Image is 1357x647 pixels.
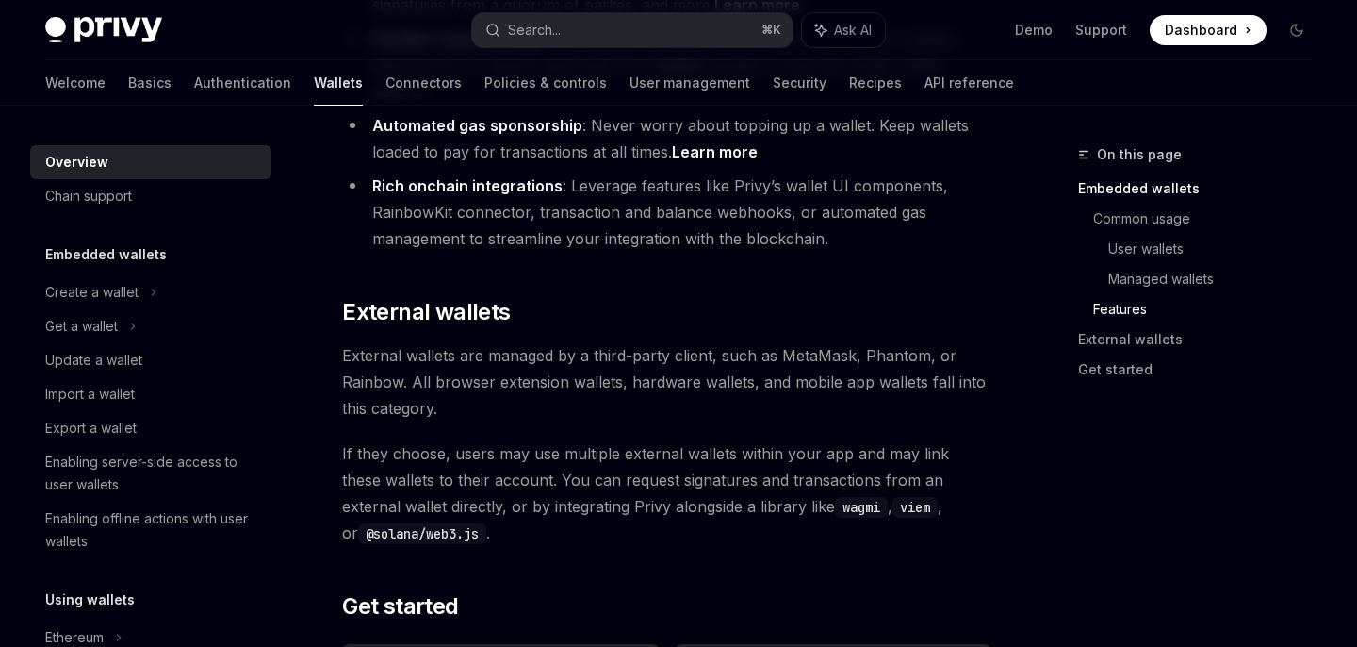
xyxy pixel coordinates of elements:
[1282,15,1312,45] button: Toggle dark mode
[1015,21,1053,40] a: Demo
[30,445,271,502] a: Enabling server-side access to user wallets
[835,497,888,518] code: wagmi
[45,185,132,207] div: Chain support
[1093,294,1327,324] a: Features
[849,60,902,106] a: Recipes
[45,349,142,372] div: Update a wallet
[30,502,271,558] a: Enabling offline actions with user wallets
[30,179,271,213] a: Chain support
[1078,174,1327,204] a: Embedded wallets
[629,60,750,106] a: User management
[1078,355,1327,385] a: Get started
[372,176,563,195] strong: Rich onchain integrations
[924,60,1014,106] a: API reference
[508,19,561,41] div: Search...
[45,383,135,406] div: Import a wallet
[30,411,271,445] a: Export a wallet
[45,417,137,440] div: Export a wallet
[342,440,991,546] span: If they choose, users may use multiple external wallets within your app and may link these wallet...
[358,523,486,544] code: @solana/web3.js
[342,297,510,327] span: External wallets
[1075,21,1127,40] a: Support
[45,17,162,43] img: dark logo
[1165,21,1237,40] span: Dashboard
[45,60,106,106] a: Welcome
[834,21,872,40] span: Ask AI
[194,60,291,106] a: Authentication
[1108,264,1327,294] a: Managed wallets
[802,13,885,47] button: Ask AI
[372,116,582,135] strong: Automated gas sponsorship
[128,60,172,106] a: Basics
[761,23,781,38] span: ⌘ K
[892,497,938,518] code: viem
[1093,204,1327,234] a: Common usage
[45,507,260,553] div: Enabling offline actions with user wallets
[672,142,758,162] a: Learn more
[30,343,271,377] a: Update a wallet
[342,112,991,165] li: : Never worry about topping up a wallet. Keep wallets loaded to pay for transactions at all times.
[30,145,271,179] a: Overview
[773,60,826,106] a: Security
[1097,143,1182,166] span: On this page
[45,151,108,174] div: Overview
[472,13,792,47] button: Search...⌘K
[30,377,271,411] a: Import a wallet
[314,60,363,106] a: Wallets
[45,243,167,266] h5: Embedded wallets
[45,281,139,304] div: Create a wallet
[342,591,458,622] span: Get started
[45,315,118,338] div: Get a wallet
[342,342,991,422] span: External wallets are managed by a third-party client, such as MetaMask, Phantom, or Rainbow. All ...
[484,60,607,106] a: Policies & controls
[45,589,135,611] h5: Using wallets
[1150,15,1267,45] a: Dashboard
[1108,234,1327,264] a: User wallets
[385,60,462,106] a: Connectors
[1078,324,1327,355] a: External wallets
[45,451,260,496] div: Enabling server-side access to user wallets
[342,173,991,252] li: : Leverage features like Privy’s wallet UI components, RainbowKit connector, transaction and bala...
